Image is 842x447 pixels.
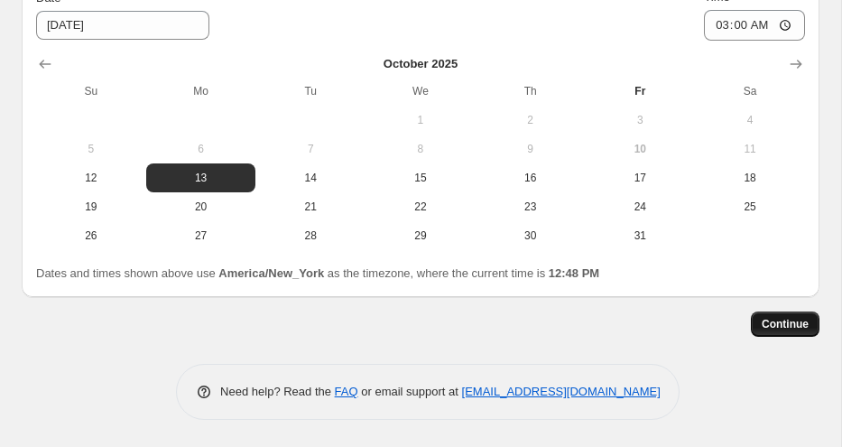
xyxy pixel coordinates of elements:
button: Thursday October 23 2025 [476,192,586,221]
span: 14 [263,171,358,185]
span: 9 [483,142,578,156]
button: Monday October 27 2025 [146,221,256,250]
span: 4 [702,113,798,127]
span: 10 [593,142,689,156]
span: 22 [373,200,468,214]
button: Friday October 3 2025 [586,106,696,135]
button: Sunday October 5 2025 [36,135,146,163]
button: Thursday October 16 2025 [476,163,586,192]
span: 28 [263,228,358,243]
button: Thursday October 2 2025 [476,106,586,135]
button: Monday October 6 2025 [146,135,256,163]
button: Thursday October 9 2025 [476,135,586,163]
button: Wednesday October 29 2025 [365,221,476,250]
span: Dates and times shown above use as the timezone, where the current time is [36,266,599,280]
span: or email support at [358,385,462,398]
span: 16 [483,171,578,185]
span: 29 [373,228,468,243]
span: 3 [593,113,689,127]
span: Need help? Read the [220,385,335,398]
button: Tuesday October 14 2025 [255,163,365,192]
span: Fr [593,84,689,98]
button: Show previous month, September 2025 [32,51,58,77]
span: 20 [153,200,249,214]
span: 31 [593,228,689,243]
th: Tuesday [255,77,365,106]
input: 12:00 [704,10,805,41]
span: 19 [43,200,139,214]
th: Friday [586,77,696,106]
button: Monday October 20 2025 [146,192,256,221]
button: Wednesday October 22 2025 [365,192,476,221]
a: FAQ [335,385,358,398]
span: We [373,84,468,98]
span: 17 [593,171,689,185]
button: Wednesday October 1 2025 [365,106,476,135]
button: Show next month, November 2025 [783,51,809,77]
button: Wednesday October 15 2025 [365,163,476,192]
span: 1 [373,113,468,127]
span: Su [43,84,139,98]
button: Friday October 24 2025 [586,192,696,221]
span: 11 [702,142,798,156]
button: Saturday October 25 2025 [695,192,805,221]
span: 15 [373,171,468,185]
button: Sunday October 26 2025 [36,221,146,250]
th: Sunday [36,77,146,106]
span: Sa [702,84,798,98]
span: 25 [702,200,798,214]
span: 8 [373,142,468,156]
span: 13 [153,171,249,185]
th: Wednesday [365,77,476,106]
span: 7 [263,142,358,156]
button: Monday October 13 2025 [146,163,256,192]
span: 30 [483,228,578,243]
span: 5 [43,142,139,156]
th: Thursday [476,77,586,106]
a: [EMAIL_ADDRESS][DOMAIN_NAME] [462,385,661,398]
span: 18 [702,171,798,185]
span: 6 [153,142,249,156]
b: 12:48 PM [549,266,599,280]
span: 23 [483,200,578,214]
button: Saturday October 11 2025 [695,135,805,163]
button: Sunday October 12 2025 [36,163,146,192]
input: 10/10/2025 [36,11,209,40]
button: Thursday October 30 2025 [476,221,586,250]
button: Tuesday October 28 2025 [255,221,365,250]
span: Mo [153,84,249,98]
button: Today Friday October 10 2025 [586,135,696,163]
span: 26 [43,228,139,243]
button: Tuesday October 21 2025 [255,192,365,221]
button: Friday October 31 2025 [586,221,696,250]
span: Th [483,84,578,98]
span: Continue [762,317,809,331]
b: America/New_York [218,266,324,280]
button: Tuesday October 7 2025 [255,135,365,163]
th: Saturday [695,77,805,106]
span: 21 [263,200,358,214]
span: Tu [263,84,358,98]
button: Continue [751,312,819,337]
span: 27 [153,228,249,243]
button: Sunday October 19 2025 [36,192,146,221]
th: Monday [146,77,256,106]
span: 2 [483,113,578,127]
span: 24 [593,200,689,214]
span: 12 [43,171,139,185]
button: Saturday October 18 2025 [695,163,805,192]
button: Saturday October 4 2025 [695,106,805,135]
button: Friday October 17 2025 [586,163,696,192]
button: Wednesday October 8 2025 [365,135,476,163]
